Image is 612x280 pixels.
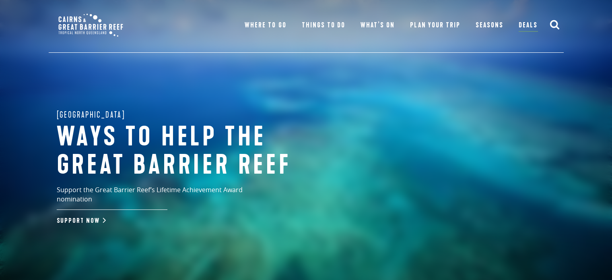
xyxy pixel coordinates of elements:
img: CGBR-TNQ_dual-logo.svg [53,8,129,42]
a: Seasons [476,20,503,31]
a: Deals [519,20,538,32]
p: Support the Great Barrier Reef’s Lifetime Achievement Award nomination [57,185,278,210]
a: Things To Do [302,20,345,31]
a: Plan Your Trip [410,20,460,31]
a: What’s On [361,20,395,31]
h1: Ways to help the great barrier reef [57,123,322,179]
span: [GEOGRAPHIC_DATA] [57,108,126,121]
a: Where To Go [245,20,286,31]
a: Support Now [57,217,104,225]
